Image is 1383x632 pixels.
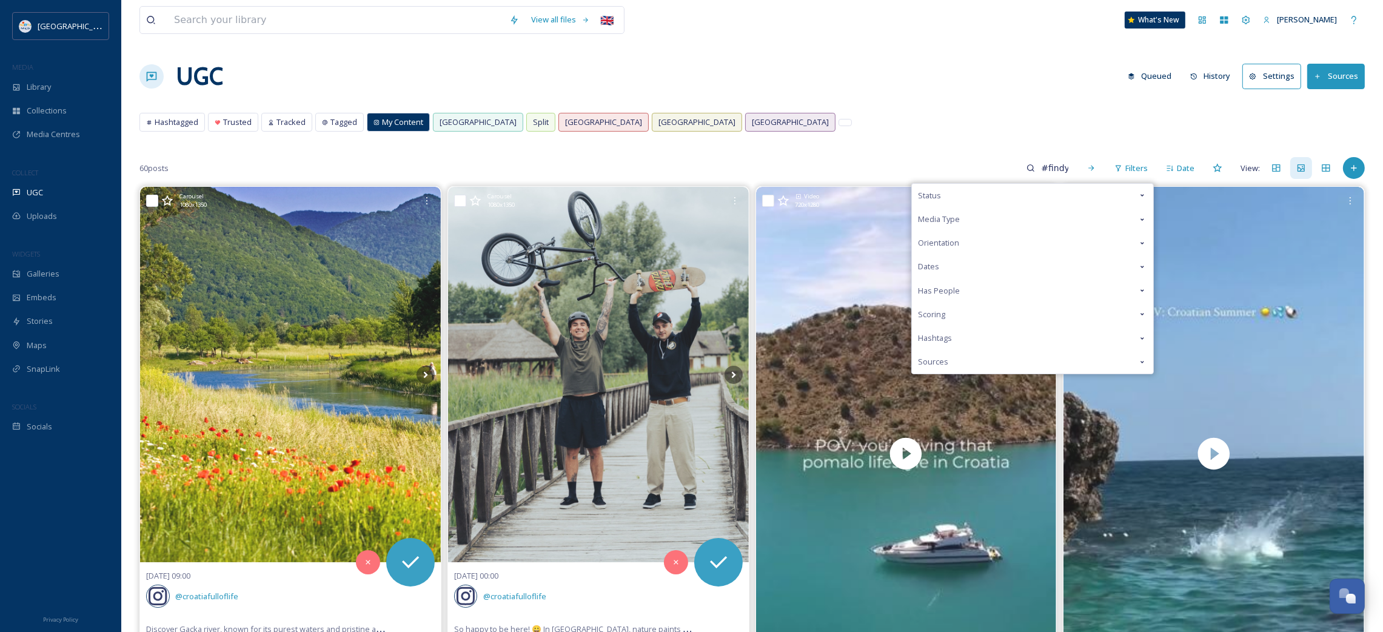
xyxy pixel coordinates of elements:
[179,201,207,209] span: 1080 x 1350
[440,116,517,128] span: [GEOGRAPHIC_DATA]
[12,249,40,258] span: WIDGETS
[483,591,546,602] span: @ croatiafulloflife
[1122,64,1184,88] a: Queued
[1330,579,1365,614] button: Open Chat
[918,261,939,272] span: Dates
[805,192,820,201] span: Video
[1242,64,1301,89] button: Settings
[27,210,57,222] span: Uploads
[179,192,204,201] span: Carousel
[1177,163,1194,174] span: Date
[330,116,357,128] span: Tagged
[140,187,441,563] img: Discover Gacka river, known for its purest waters and pristine air. ☺ A true source of life nestl...
[658,116,735,128] span: [GEOGRAPHIC_DATA]
[27,421,52,432] span: Socials
[565,116,642,128] span: [GEOGRAPHIC_DATA]
[1277,14,1337,25] span: [PERSON_NAME]
[12,402,36,411] span: SOCIALS
[27,81,51,93] span: Library
[918,285,960,297] span: Has People
[1125,163,1148,174] span: Filters
[27,268,59,280] span: Galleries
[1125,12,1185,29] a: What's New
[533,116,549,128] span: Split
[43,616,78,624] span: Privacy Policy
[918,190,941,201] span: Status
[1307,64,1365,89] button: Sources
[12,168,38,177] span: COLLECT
[918,237,959,249] span: Orientation
[155,116,198,128] span: Hashtagged
[487,201,515,209] span: 1080 x 1350
[27,315,53,327] span: Stories
[276,116,306,128] span: Tracked
[27,363,60,375] span: SnapLink
[27,292,56,303] span: Embeds
[139,163,169,174] span: 60 posts
[1242,64,1307,89] a: Settings
[1241,163,1260,174] span: View:
[1184,64,1237,88] button: History
[448,187,749,563] img: So happy to be here! 😀 In Baranja, nature paints pure magic. Kopački Rit’s lakes, forests & meado...
[525,8,596,32] a: View all files
[12,62,33,72] span: MEDIA
[146,570,190,581] span: [DATE] 09:00
[382,116,423,128] span: My Content
[752,116,829,128] span: [GEOGRAPHIC_DATA]
[43,611,78,626] a: Privacy Policy
[27,129,80,140] span: Media Centres
[168,7,503,33] input: Search your library
[918,309,945,320] span: Scoring
[918,356,948,368] span: Sources
[19,20,32,32] img: HTZ_logo_EN.svg
[454,570,498,581] span: [DATE] 00:00
[27,340,47,351] span: Maps
[795,201,820,209] span: 720 x 1280
[176,591,239,602] span: @ croatiafulloflife
[1122,64,1178,88] button: Queued
[38,20,115,32] span: [GEOGRAPHIC_DATA]
[223,116,252,128] span: Trusted
[487,192,512,201] span: Carousel
[918,213,960,225] span: Media Type
[596,9,618,31] div: 🇬🇧
[27,105,67,116] span: Collections
[1257,8,1343,32] a: [PERSON_NAME]
[176,58,223,95] a: UGC
[918,332,952,344] span: Hashtags
[1035,156,1074,180] input: Search
[27,187,43,198] span: UGC
[1184,64,1243,88] a: History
